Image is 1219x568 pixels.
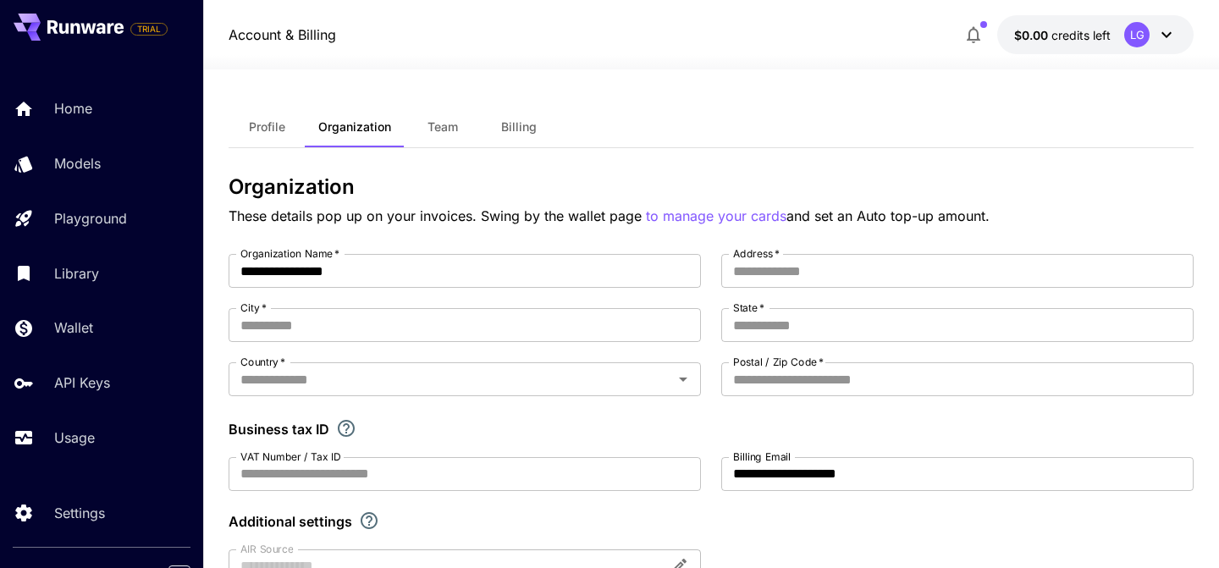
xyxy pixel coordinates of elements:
[336,418,356,438] svg: If you are a business tax registrant, please enter your business tax ID here.
[501,119,537,135] span: Billing
[1014,28,1051,42] span: $0.00
[54,317,93,338] p: Wallet
[240,301,267,315] label: City
[130,19,168,39] span: Add your payment card to enable full platform functionality.
[1051,28,1111,42] span: credits left
[249,119,285,135] span: Profile
[54,263,99,284] p: Library
[318,119,391,135] span: Organization
[733,301,764,315] label: State
[54,503,105,523] p: Settings
[646,206,786,227] button: to manage your cards
[229,419,329,439] p: Business tax ID
[997,15,1194,54] button: $0.00LG
[240,542,293,556] label: AIR Source
[1124,22,1150,47] div: LG
[240,355,285,369] label: Country
[733,449,791,464] label: Billing Email
[229,25,336,45] a: Account & Billing
[54,208,127,229] p: Playground
[786,207,990,224] span: and set an Auto top-up amount.
[229,511,352,532] p: Additional settings
[54,153,101,174] p: Models
[229,207,646,224] span: These details pop up on your invoices. Swing by the wallet page
[54,98,92,119] p: Home
[229,25,336,45] nav: breadcrumb
[359,510,379,531] svg: Explore additional customization settings
[1014,26,1111,44] div: $0.00
[54,427,95,448] p: Usage
[240,449,341,464] label: VAT Number / Tax ID
[733,246,780,261] label: Address
[240,246,339,261] label: Organization Name
[131,23,167,36] span: TRIAL
[54,372,110,393] p: API Keys
[733,355,824,369] label: Postal / Zip Code
[671,367,695,391] button: Open
[229,175,1194,199] h3: Organization
[427,119,458,135] span: Team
